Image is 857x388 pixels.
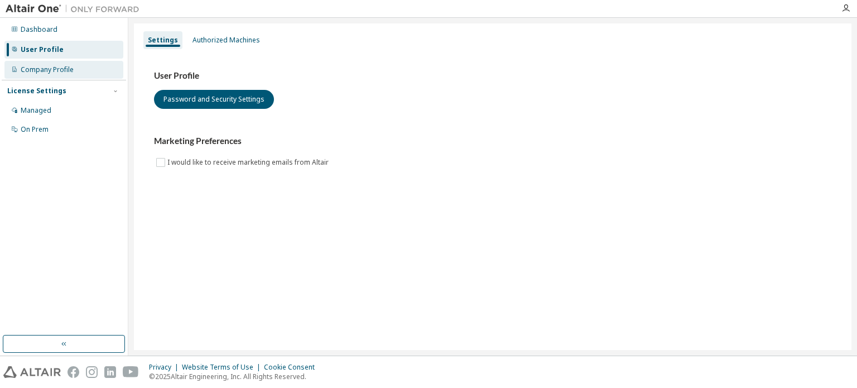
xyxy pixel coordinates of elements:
[154,136,831,147] h3: Marketing Preferences
[149,363,182,372] div: Privacy
[149,372,321,381] p: © 2025 Altair Engineering, Inc. All Rights Reserved.
[21,125,49,134] div: On Prem
[182,363,264,372] div: Website Terms of Use
[154,70,831,82] h3: User Profile
[6,3,145,15] img: Altair One
[264,363,321,372] div: Cookie Consent
[104,366,116,378] img: linkedin.svg
[21,106,51,115] div: Managed
[21,25,57,34] div: Dashboard
[3,366,61,378] img: altair_logo.svg
[192,36,260,45] div: Authorized Machines
[148,36,178,45] div: Settings
[86,366,98,378] img: instagram.svg
[123,366,139,378] img: youtube.svg
[21,65,74,74] div: Company Profile
[7,87,66,95] div: License Settings
[154,90,274,109] button: Password and Security Settings
[167,156,331,169] label: I would like to receive marketing emails from Altair
[21,45,64,54] div: User Profile
[68,366,79,378] img: facebook.svg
